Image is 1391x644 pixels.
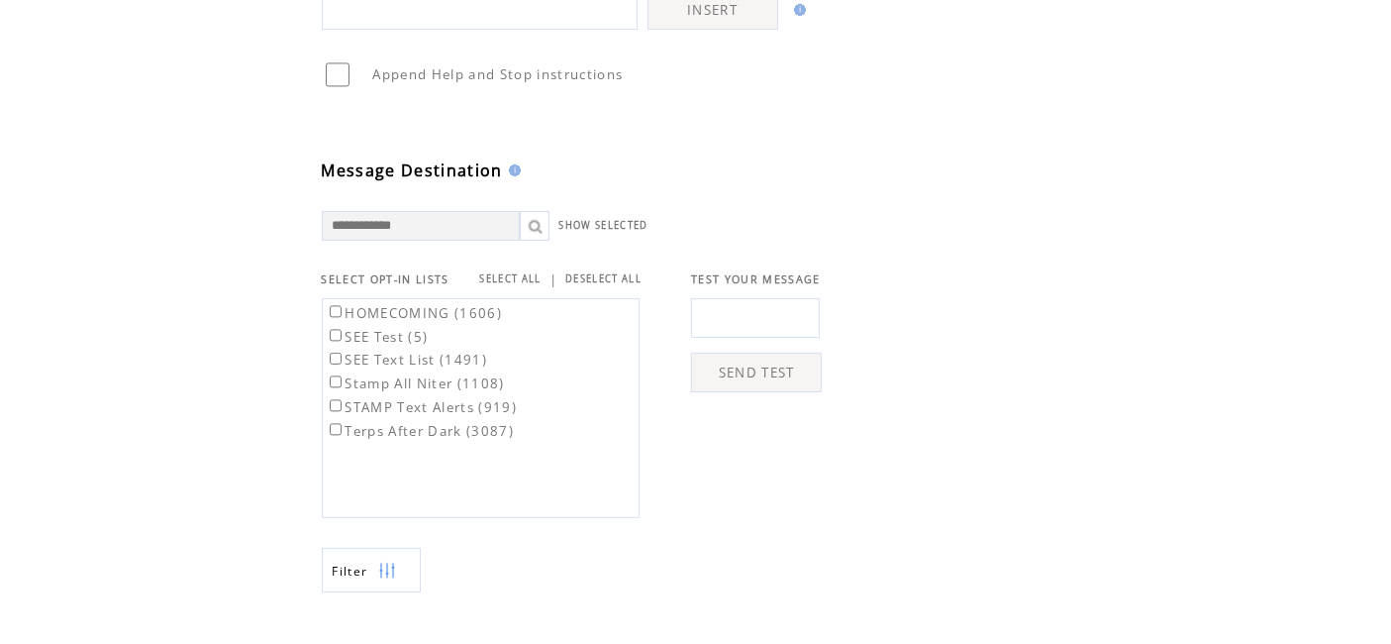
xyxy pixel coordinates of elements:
label: Stamp All Niter (1108) [326,375,505,392]
span: TEST YOUR MESSAGE [691,272,821,286]
a: Filter [322,548,421,592]
img: filters.png [378,549,396,593]
input: Stamp All Niter (1108) [330,376,343,388]
label: STAMP Text Alerts (919) [326,398,518,416]
a: SHOW SELECTED [559,219,648,232]
label: Terps After Dark (3087) [326,422,515,440]
a: SEND TEST [691,353,822,392]
input: HOMECOMING (1606) [330,305,343,318]
input: SEE Test (5) [330,329,343,342]
span: Message Destination [322,160,503,181]
label: SEE Text List (1491) [326,351,488,369]
span: Show filters [333,563,368,580]
label: SEE Test (5) [326,328,429,346]
span: SELECT OPT-IN LISTS [322,272,449,286]
input: Terps After Dark (3087) [330,423,343,436]
input: SEE Text List (1491) [330,353,343,366]
input: STAMP Text Alerts (919) [330,399,343,412]
a: SELECT ALL [480,272,542,285]
span: | [549,270,557,288]
img: help.gif [503,164,521,176]
span: Append Help and Stop instructions [372,65,623,83]
img: help.gif [788,4,806,16]
label: HOMECOMING (1606) [326,304,503,322]
a: DESELECT ALL [565,272,642,285]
